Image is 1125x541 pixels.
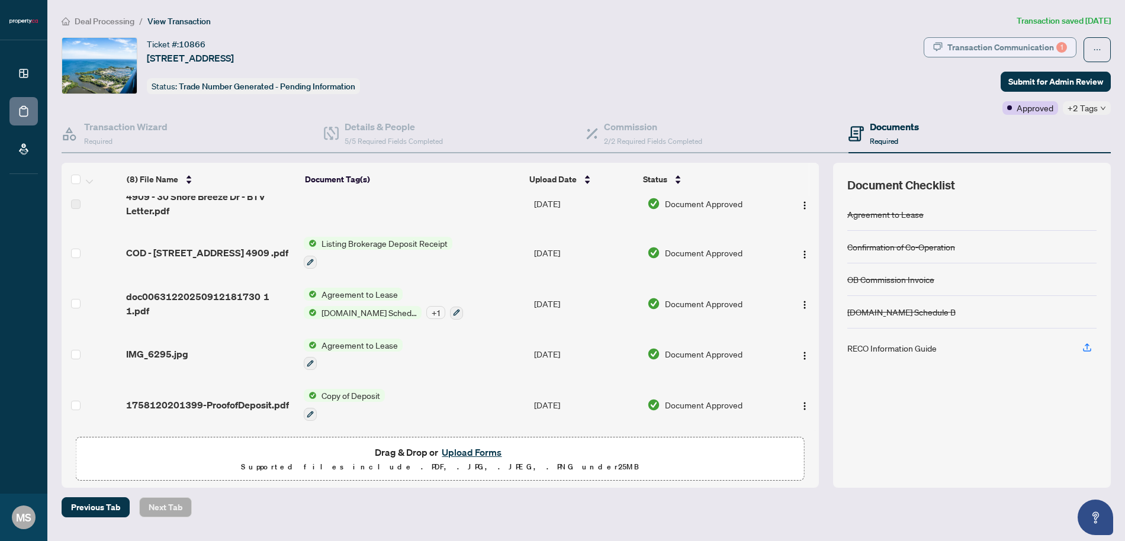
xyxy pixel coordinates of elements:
span: IMG_6295.jpg [126,347,188,361]
div: Ticket #: [147,37,205,51]
img: Status Icon [304,389,317,402]
span: down [1100,105,1106,111]
span: Document Approved [665,398,742,411]
span: 10866 [179,39,205,50]
span: Document Approved [665,246,742,259]
span: [STREET_ADDRESS] [147,51,234,65]
button: Status IconAgreement to LeaseStatus Icon[DOMAIN_NAME] Schedule B+1 [304,288,463,320]
span: 2/2 Required Fields Completed [604,137,702,146]
button: Previous Tab [62,497,130,517]
th: Status [638,163,776,196]
span: +2 Tags [1068,101,1098,115]
td: [DATE] [529,329,642,380]
img: Document Status [647,347,660,360]
img: Document Status [647,297,660,310]
div: Status: [147,78,360,94]
img: Status Icon [304,288,317,301]
button: Status IconListing Brokerage Deposit Receipt [304,237,452,269]
div: 1 [1056,42,1067,53]
span: Document Approved [665,197,742,210]
button: Open asap [1078,500,1113,535]
img: IMG-W12376689_1.jpg [62,38,137,94]
th: Upload Date [525,163,638,196]
div: OB Commission Invoice [847,273,934,286]
button: Logo [795,194,814,213]
button: Logo [795,344,814,363]
span: (8) File Name [127,173,178,186]
th: (8) File Name [122,163,301,196]
td: [DATE] [529,379,642,430]
img: Status Icon [304,237,317,250]
button: Transaction Communication1 [924,37,1076,57]
img: logo [9,18,38,25]
button: Submit for Admin Review [1001,72,1111,92]
span: Previous Tab [71,498,120,517]
span: Required [84,137,112,146]
div: RECO Information Guide [847,342,937,355]
span: [DOMAIN_NAME] Schedule B [317,306,422,319]
button: Upload Forms [438,445,505,460]
button: Next Tab [139,497,192,517]
p: Supported files include .PDF, .JPG, .JPEG, .PNG under 25 MB [83,460,797,474]
span: Approved [1017,101,1053,114]
span: Drag & Drop orUpload FormsSupported files include .PDF, .JPG, .JPEG, .PNG under25MB [76,437,804,481]
article: Transaction saved [DATE] [1017,14,1111,28]
span: Upload Date [529,173,577,186]
span: Document Approved [665,347,742,360]
li: / [139,14,143,28]
span: COD - [STREET_ADDRESS] 4909 .pdf [126,246,288,260]
div: Confirmation of Co-Operation [847,240,955,253]
button: Logo [795,243,814,262]
div: [DOMAIN_NAME] Schedule B [847,305,956,318]
img: Logo [800,300,809,310]
span: Listing Brokerage Deposit Receipt [317,237,452,250]
button: Logo [795,294,814,313]
div: Agreement to Lease [847,208,924,221]
div: + 1 [426,306,445,319]
img: Status Icon [304,339,317,352]
button: Status IconAgreement to Lease [304,339,403,371]
span: Document Checklist [847,177,955,194]
span: Copy of Deposit [317,389,385,402]
h4: Transaction Wizard [84,120,168,134]
span: Agreement to Lease [317,339,403,352]
img: Document Status [647,398,660,411]
img: Document Status [647,246,660,259]
img: Document Status [647,197,660,210]
span: Agreement to Lease [317,288,403,301]
img: Logo [800,201,809,210]
span: ellipsis [1093,46,1101,54]
td: [DATE] [529,227,642,278]
td: [DATE] [529,180,642,227]
img: Logo [800,401,809,411]
span: 4909 - 30 Shore Breeze Dr - BTV Letter.pdf [126,189,294,218]
span: doc00631220250912181730 1 1.pdf [126,289,294,318]
span: home [62,17,70,25]
th: Document Tag(s) [300,163,524,196]
span: Document Approved [665,297,742,310]
h4: Commission [604,120,702,134]
span: MS [16,509,31,526]
span: View Transaction [147,16,211,27]
span: 5/5 Required Fields Completed [345,137,443,146]
span: Drag & Drop or [375,445,505,460]
button: Status IconCopy of Deposit [304,389,385,421]
span: Status [643,173,667,186]
h4: Details & People [345,120,443,134]
img: Status Icon [304,306,317,319]
span: Trade Number Generated - Pending Information [179,81,355,92]
span: Deal Processing [75,16,134,27]
button: Logo [795,395,814,414]
h4: Documents [870,120,919,134]
img: Logo [800,250,809,259]
span: 1758120201399-ProofofDeposit.pdf [126,398,289,412]
span: Submit for Admin Review [1008,72,1103,91]
div: Transaction Communication [947,38,1067,57]
img: Logo [800,351,809,360]
span: Required [870,137,898,146]
td: [DATE] [529,278,642,329]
